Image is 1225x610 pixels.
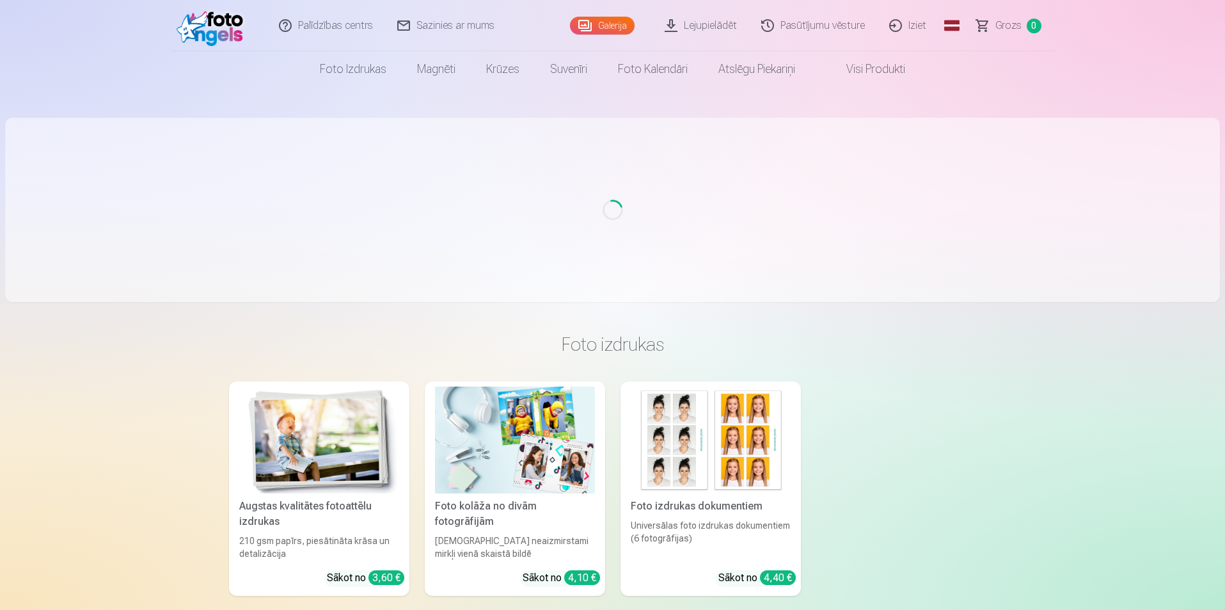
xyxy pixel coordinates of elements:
a: Foto kolāža no divām fotogrāfijāmFoto kolāža no divām fotogrāfijām[DEMOGRAPHIC_DATA] neaizmirstam... [425,381,605,596]
a: Galerija [570,17,635,35]
a: Augstas kvalitātes fotoattēlu izdrukasAugstas kvalitātes fotoattēlu izdrukas210 gsm papīrs, piesā... [229,381,409,596]
div: Sākot no [718,570,796,586]
div: 4,10 € [564,570,600,585]
span: Grozs [995,18,1022,33]
div: 210 gsm papīrs, piesātināta krāsa un detalizācija [234,534,404,560]
div: [DEMOGRAPHIC_DATA] neaizmirstami mirkļi vienā skaistā bildē [430,534,600,560]
img: Foto izdrukas dokumentiem [631,387,791,494]
a: Visi produkti [810,51,921,87]
div: Augstas kvalitātes fotoattēlu izdrukas [234,499,404,529]
div: Sākot no [327,570,404,586]
a: Foto kalendāri [603,51,703,87]
a: Suvenīri [535,51,603,87]
a: Krūzes [471,51,535,87]
img: Augstas kvalitātes fotoattēlu izdrukas [239,387,399,494]
a: Magnēti [402,51,471,87]
a: Atslēgu piekariņi [703,51,810,87]
div: Foto izdrukas dokumentiem [626,499,796,514]
h3: Foto izdrukas [239,333,986,356]
div: 4,40 € [760,570,796,585]
a: Foto izdrukas [304,51,402,87]
img: /fa3 [177,5,250,46]
div: Foto kolāža no divām fotogrāfijām [430,499,600,529]
a: Foto izdrukas dokumentiemFoto izdrukas dokumentiemUniversālas foto izdrukas dokumentiem (6 fotogr... [620,381,801,596]
div: Sākot no [523,570,600,586]
div: Universālas foto izdrukas dokumentiem (6 fotogrāfijas) [626,519,796,560]
span: 0 [1027,19,1041,33]
div: 3,60 € [368,570,404,585]
img: Foto kolāža no divām fotogrāfijām [435,387,595,494]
